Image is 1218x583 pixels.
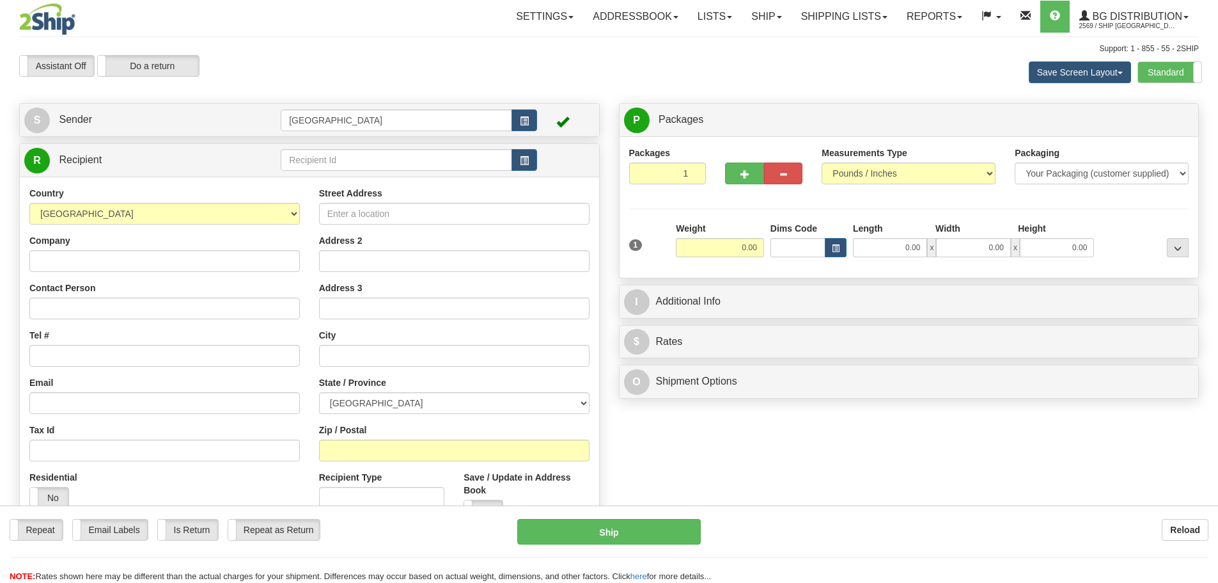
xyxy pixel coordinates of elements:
[1167,238,1189,257] div: ...
[24,107,281,133] a: S Sender
[1138,62,1201,83] label: Standard
[319,282,363,294] label: Address 3
[319,376,386,389] label: State / Province
[29,471,77,484] label: Residential
[464,500,503,521] label: No
[629,239,643,251] span: 1
[770,222,817,235] label: Dims Code
[319,329,336,342] label: City
[29,424,54,436] label: Tax Id
[624,369,650,395] span: O
[59,154,102,165] span: Recipient
[29,282,95,294] label: Contact Person
[506,1,583,33] a: Settings
[624,329,650,355] span: $
[629,147,671,159] label: Packages
[319,424,367,436] label: Zip / Postal
[935,222,960,235] label: Width
[319,471,382,484] label: Recipient Type
[30,488,68,508] label: No
[742,1,791,33] a: Ship
[1189,226,1217,356] iframe: chat widget
[73,520,148,540] label: Email Labels
[822,147,907,159] label: Measurements Type
[897,1,972,33] a: Reports
[281,109,512,131] input: Sender Id
[29,329,49,342] label: Tel #
[319,203,589,225] input: Enter a location
[517,519,701,545] button: Ship
[24,108,50,133] span: S
[98,56,199,76] label: Do a return
[19,44,1199,54] div: Support: 1 - 855 - 55 - 2SHIP
[630,571,647,581] a: here
[1079,20,1175,33] span: 2569 / Ship [GEOGRAPHIC_DATA]
[1029,61,1131,83] button: Save Screen Layout
[29,376,53,389] label: Email
[624,289,1194,315] a: IAdditional Info
[228,520,320,540] label: Repeat as Return
[853,222,883,235] label: Length
[24,148,50,173] span: R
[1089,11,1182,22] span: BG Distribution
[281,149,512,171] input: Recipient Id
[583,1,688,33] a: Addressbook
[1011,238,1020,257] span: x
[29,187,64,200] label: Country
[624,107,1194,133] a: P Packages
[464,471,589,497] label: Save / Update in Address Book
[59,114,92,125] span: Sender
[319,234,363,247] label: Address 2
[10,520,63,540] label: Repeat
[624,369,1194,395] a: OShipment Options
[624,289,650,315] span: I
[1070,1,1198,33] a: BG Distribution 2569 / Ship [GEOGRAPHIC_DATA]
[29,234,70,247] label: Company
[1018,222,1046,235] label: Height
[158,520,218,540] label: Is Return
[319,187,382,200] label: Street Address
[1015,147,1059,159] label: Packaging
[1162,519,1208,541] button: Reload
[24,147,253,173] a: R Recipient
[792,1,897,33] a: Shipping lists
[688,1,742,33] a: Lists
[1170,525,1200,535] b: Reload
[659,114,703,125] span: Packages
[624,329,1194,355] a: $Rates
[624,108,650,133] span: P
[927,238,936,257] span: x
[20,56,94,76] label: Assistant Off
[10,571,35,581] span: NOTE:
[676,222,705,235] label: Weight
[19,3,75,35] img: logo2569.jpg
